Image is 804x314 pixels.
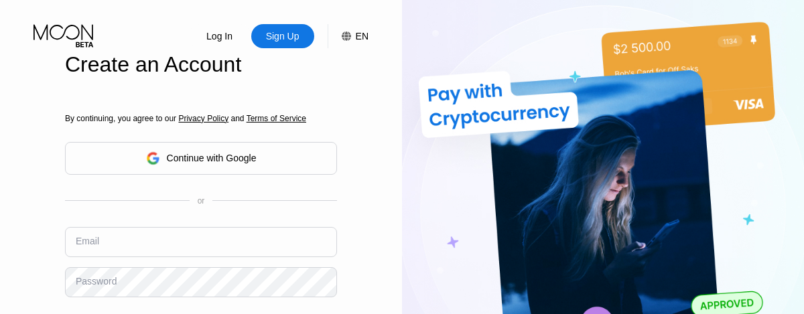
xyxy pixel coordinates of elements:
div: Continue with Google [167,153,257,163]
div: EN [328,24,368,48]
div: Log In [205,29,234,43]
div: Continue with Google [65,142,337,175]
div: EN [356,31,368,42]
div: Password [76,276,117,287]
div: Email [76,236,99,246]
div: Sign Up [265,29,301,43]
div: or [198,196,205,206]
div: By continuing, you agree to our [65,114,337,123]
span: and [228,114,247,123]
div: Log In [188,24,251,48]
div: Sign Up [251,24,314,48]
span: Privacy Policy [178,114,228,123]
div: Create an Account [65,52,337,77]
span: Terms of Service [247,114,306,123]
